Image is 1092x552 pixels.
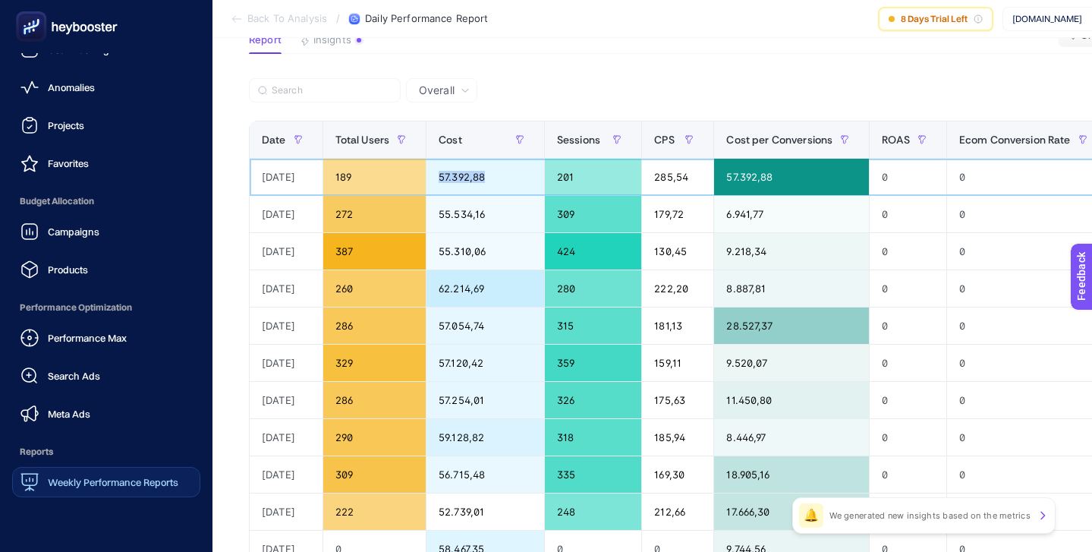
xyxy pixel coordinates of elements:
div: 55.534,16 [426,196,544,232]
a: Search Ads [12,361,200,391]
div: 6.941,77 [714,196,869,232]
div: 212,66 [642,494,713,530]
span: Sessions [557,134,600,146]
div: 387 [323,233,426,270]
div: 169,30 [642,456,713,493]
div: [DATE] [250,233,323,270]
div: 222 [323,494,426,530]
span: Insights [313,34,351,46]
div: 57.254,01 [426,382,544,418]
div: 185,94 [642,419,713,456]
div: 55.310,06 [426,233,544,270]
div: 175,63 [642,382,713,418]
span: Back To Analysis [247,13,327,25]
div: 0 [870,196,946,232]
div: [DATE] [250,345,323,381]
span: ROAS [882,134,910,146]
div: [DATE] [250,494,323,530]
div: [DATE] [250,159,323,195]
div: 57.392,88 [426,159,544,195]
div: 201 [545,159,641,195]
div: 222,20 [642,270,713,307]
span: Reports [12,437,200,467]
div: 0 [870,494,946,530]
div: 0 [870,159,946,195]
div: 309 [323,456,426,493]
span: Date [262,134,286,146]
span: Ecom Conversion Rate [959,134,1071,146]
div: [DATE] [250,270,323,307]
a: Projects [12,110,200,140]
div: 18.905,16 [714,456,869,493]
span: Total Users [335,134,390,146]
div: 179,72 [642,196,713,232]
div: [DATE] [250,456,323,493]
div: 8.446,97 [714,419,869,456]
div: 318 [545,419,641,456]
a: Campaigns [12,216,200,247]
span: Performance Optimization [12,292,200,323]
span: Daily Performance Report [365,13,488,25]
span: Anomalies [48,81,95,93]
span: Meta Ads [48,408,90,420]
div: 260 [323,270,426,307]
div: 130,45 [642,233,713,270]
div: 57.392,88 [714,159,869,195]
div: 57.054,74 [426,308,544,344]
div: 329 [323,345,426,381]
div: 326 [545,382,641,418]
div: 59.128,82 [426,419,544,456]
div: 189 [323,159,426,195]
div: 56.715,48 [426,456,544,493]
span: Performance Max [48,332,127,344]
div: 0 [870,382,946,418]
div: 62.214,69 [426,270,544,307]
div: 9.520,07 [714,345,869,381]
div: 159,11 [642,345,713,381]
span: 8 Days Trial Left [901,13,968,25]
div: 57.120,42 [426,345,544,381]
div: 0 [870,345,946,381]
div: 272 [323,196,426,232]
div: 0 [870,419,946,456]
a: Products [12,254,200,285]
div: 0 [870,270,946,307]
div: [DATE] [250,419,323,456]
a: Favorites [12,148,200,178]
div: 11.450,80 [714,382,869,418]
div: 0 [870,233,946,270]
input: Search [272,85,392,96]
span: Overall [419,83,455,98]
div: 315 [545,308,641,344]
span: Feedback [9,5,58,17]
div: 280 [545,270,641,307]
div: 286 [323,382,426,418]
div: 424 [545,233,641,270]
div: 17.666,30 [714,494,869,530]
a: Meta Ads [12,399,200,429]
div: 286 [323,308,426,344]
span: Weekly Performance Reports [48,476,178,488]
span: Favorites [48,157,89,169]
div: 248 [545,494,641,530]
span: Cost per Conversions [726,134,832,146]
span: Projects [48,119,84,131]
div: 0 [870,456,946,493]
div: 52.739,01 [426,494,544,530]
div: 285,54 [642,159,713,195]
span: / [336,12,340,24]
div: [DATE] [250,382,323,418]
div: 181,13 [642,308,713,344]
a: Performance Max [12,323,200,353]
a: Anomalies [12,72,200,103]
span: Budget Allocation [12,186,200,216]
span: Campaigns [48,226,99,238]
div: 0 [870,308,946,344]
div: 8.887,81 [714,270,869,307]
a: Weekly Performance Reports [12,467,200,497]
span: Report [249,34,282,46]
div: 9.218,34 [714,233,869,270]
span: CPS [654,134,674,146]
div: [DATE] [250,308,323,344]
span: Cost [439,134,462,146]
